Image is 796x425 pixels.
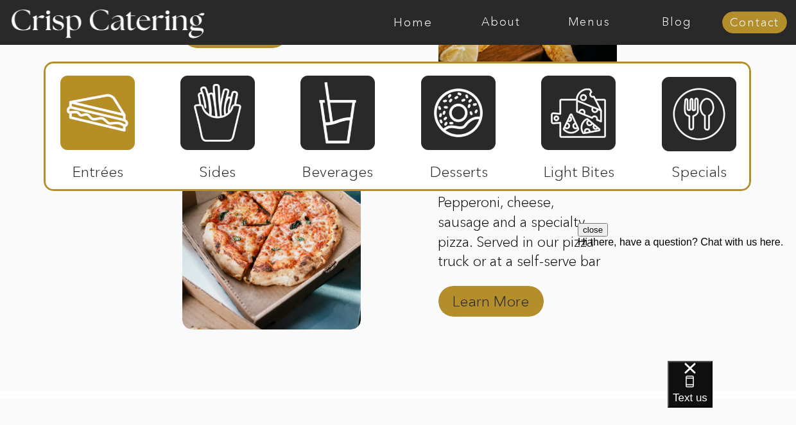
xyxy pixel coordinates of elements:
p: Specials [656,150,741,187]
a: Blog [633,16,721,29]
p: Entrées [55,150,141,187]
a: Learn More [448,279,533,317]
a: Contact [722,17,787,29]
p: Light Bites [536,150,621,187]
p: Beverages [295,150,380,187]
p: Starting at $10/guest [438,158,609,195]
a: About [457,16,545,29]
a: Home [369,16,457,29]
a: Menus [545,16,633,29]
a: Learn More [192,11,277,48]
iframe: podium webchat widget prompt [578,223,796,377]
p: Sides [175,150,260,187]
p: Desserts [416,150,501,187]
p: Pepperoni, cheese, sausage and a specialty pizza. Served in our pizza truck or at a self-serve bar [438,193,609,272]
iframe: podium webchat widget bubble [668,361,796,425]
